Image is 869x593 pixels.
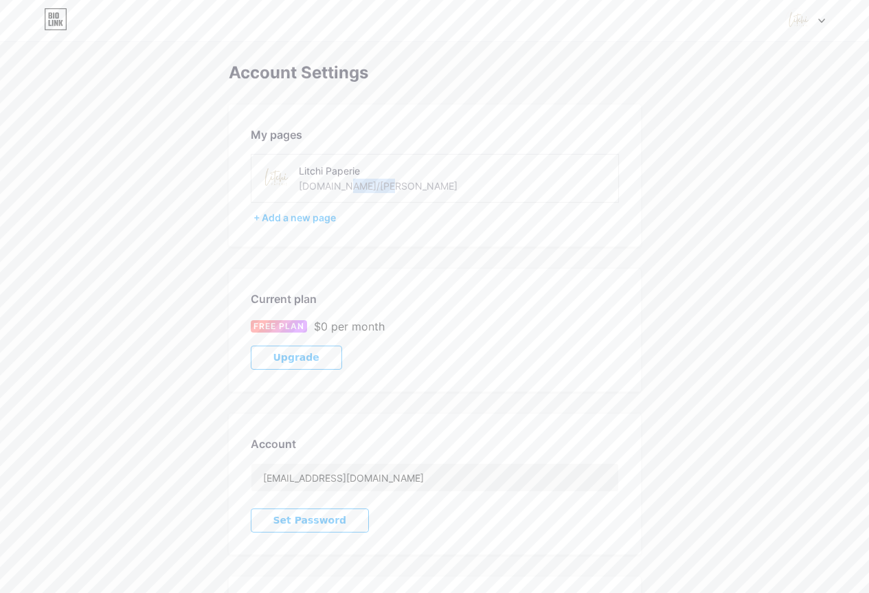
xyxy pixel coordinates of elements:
div: Litchi Paperie [299,164,493,178]
div: My pages [251,126,619,143]
div: + Add a new page [253,211,619,225]
span: Upgrade [273,352,319,363]
span: FREE PLAN [253,320,304,333]
div: $0 per month [314,318,385,335]
img: Charnelle [785,8,811,34]
div: Account Settings [229,63,641,82]
span: Set Password [273,515,347,526]
div: Current plan [251,291,619,307]
button: Upgrade [251,346,342,370]
img: charnell [260,163,291,194]
button: Set Password [251,508,370,533]
input: Email [251,464,618,491]
div: [DOMAIN_NAME]/[PERSON_NAME] [299,179,458,193]
div: Account [251,436,619,452]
